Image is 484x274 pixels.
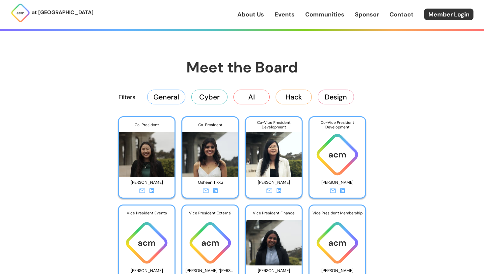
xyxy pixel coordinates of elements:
div: Vice President External [182,205,238,221]
img: ACM logo [182,220,238,265]
p: [PERSON_NAME] [122,178,172,188]
div: Co-Vice President Development [309,117,365,132]
p: at [GEOGRAPHIC_DATA] [32,8,94,17]
h1: Meet the Board [84,58,400,77]
p: Filters [119,93,135,101]
a: About Us [237,10,264,19]
img: Photo of Osheen Tikku [182,127,238,177]
p: [PERSON_NAME] [312,178,362,188]
div: Vice President Finance [246,205,302,221]
p: [PERSON_NAME] [249,178,299,188]
a: Sponsor [355,10,379,19]
div: Vice President Membership [309,205,365,221]
a: Contact [390,10,414,19]
button: AI [233,90,270,104]
img: ACM logo [309,220,365,265]
img: ACM logo [309,132,365,177]
button: Hack [276,90,312,104]
a: Communities [305,10,344,19]
div: Vice President Events [119,205,175,221]
div: Co-Vice President Development [246,117,302,132]
a: at [GEOGRAPHIC_DATA] [11,3,94,23]
img: ACM logo [119,220,175,265]
img: Photo of Shreya Nagunuri [246,215,302,265]
a: Events [275,10,295,19]
img: ACM Logo [11,3,30,23]
div: Co-President [119,117,175,132]
button: General [147,90,185,104]
p: Osheen Tikku [185,178,235,188]
div: Co-President [182,117,238,132]
a: Member Login [424,9,473,20]
button: Cyber [191,90,228,104]
button: Design [318,90,354,104]
img: Photo of Murou Wang [119,127,175,177]
img: Photo of Angela Hu [246,127,302,177]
